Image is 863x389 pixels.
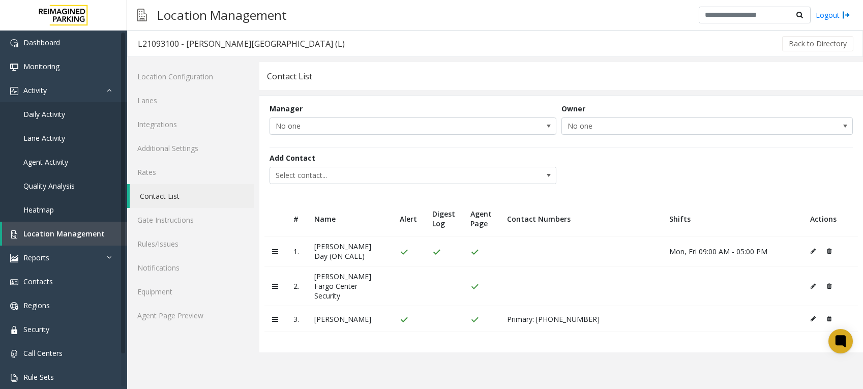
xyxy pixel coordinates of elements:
[127,280,254,304] a: Equipment
[23,181,75,191] span: Quality Analysis
[561,103,585,114] label: Owner
[127,112,254,136] a: Integrations
[23,62,59,71] span: Monitoring
[127,88,254,112] a: Lanes
[270,167,498,184] span: Select contact...
[270,153,315,163] label: Add Contact
[10,326,18,334] img: 'icon'
[127,232,254,256] a: Rules/Issues
[662,201,802,236] th: Shifts
[10,63,18,71] img: 'icon'
[137,3,147,27] img: pageIcon
[842,10,850,20] img: logout
[470,248,479,256] img: check
[432,248,441,256] img: check
[286,236,307,266] td: 1.
[782,36,853,51] button: Back to Directory
[127,304,254,327] a: Agent Page Preview
[23,133,65,143] span: Lane Activity
[286,266,307,306] td: 2.
[425,201,463,236] th: Digest Log
[127,160,254,184] a: Rates
[23,348,63,358] span: Call Centers
[307,306,392,332] td: [PERSON_NAME]
[10,39,18,47] img: 'icon'
[270,118,498,134] span: No one
[23,301,50,310] span: Regions
[23,253,49,262] span: Reports
[2,222,127,246] a: Location Management
[400,248,408,256] img: check
[286,201,307,236] th: #
[23,85,47,95] span: Activity
[392,201,425,236] th: Alert
[23,205,54,215] span: Heatmap
[507,314,600,324] span: Primary: [PHONE_NUMBER]
[127,208,254,232] a: Gate Instructions
[10,230,18,238] img: 'icon'
[127,65,254,88] a: Location Configuration
[10,374,18,382] img: 'icon'
[10,278,18,286] img: 'icon'
[23,372,54,382] span: Rule Sets
[130,184,254,208] a: Contact List
[10,302,18,310] img: 'icon'
[23,229,105,238] span: Location Management
[267,70,312,83] div: Contact List
[470,316,479,324] img: check
[127,256,254,280] a: Notifications
[127,136,254,160] a: Additional Settings
[10,254,18,262] img: 'icon'
[802,201,858,236] th: Actions
[307,236,392,266] td: [PERSON_NAME] Day (ON CALL)
[23,324,49,334] span: Security
[10,87,18,95] img: 'icon'
[400,316,408,324] img: check
[10,350,18,358] img: 'icon'
[23,277,53,286] span: Contacts
[499,201,662,236] th: Contact Numbers
[470,283,479,291] img: check
[23,109,65,119] span: Daily Activity
[286,306,307,332] td: 3.
[152,3,292,27] h3: Location Management
[562,118,794,134] span: No one
[23,157,68,167] span: Agent Activity
[23,38,60,47] span: Dashboard
[669,247,767,256] span: Mon, Fri 09:00 AM - 05:00 PM
[307,201,392,236] th: Name
[138,37,345,50] div: L21093100 - [PERSON_NAME][GEOGRAPHIC_DATA] (L)
[816,10,850,20] a: Logout
[270,103,303,114] label: Manager
[307,266,392,306] td: [PERSON_NAME] Fargo Center Security
[463,201,499,236] th: Agent Page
